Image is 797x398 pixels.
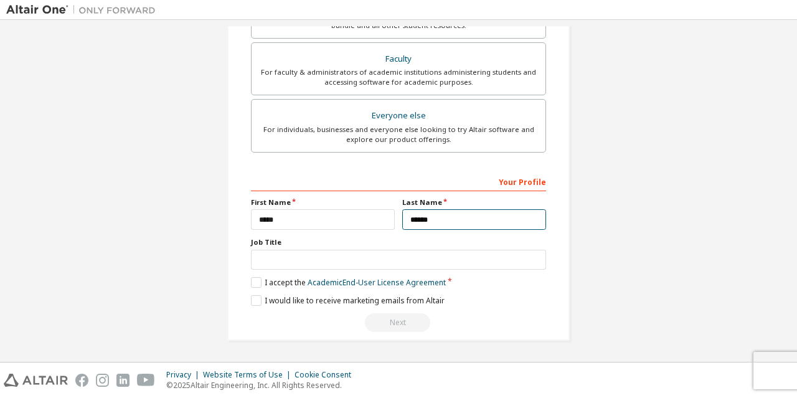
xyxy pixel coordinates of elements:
[251,295,445,306] label: I would like to receive marketing emails from Altair
[259,125,538,145] div: For individuals, businesses and everyone else looking to try Altair software and explore our prod...
[251,237,546,247] label: Job Title
[75,374,88,387] img: facebook.svg
[251,171,546,191] div: Your Profile
[166,380,359,391] p: © 2025 Altair Engineering, Inc. All Rights Reserved.
[251,197,395,207] label: First Name
[259,107,538,125] div: Everyone else
[137,374,155,387] img: youtube.svg
[259,67,538,87] div: For faculty & administrators of academic institutions administering students and accessing softwa...
[402,197,546,207] label: Last Name
[6,4,162,16] img: Altair One
[259,50,538,68] div: Faculty
[203,370,295,380] div: Website Terms of Use
[251,277,446,288] label: I accept the
[96,374,109,387] img: instagram.svg
[116,374,130,387] img: linkedin.svg
[308,277,446,288] a: Academic End-User License Agreement
[166,370,203,380] div: Privacy
[4,374,68,387] img: altair_logo.svg
[295,370,359,380] div: Cookie Consent
[251,313,546,332] div: Read and acccept EULA to continue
